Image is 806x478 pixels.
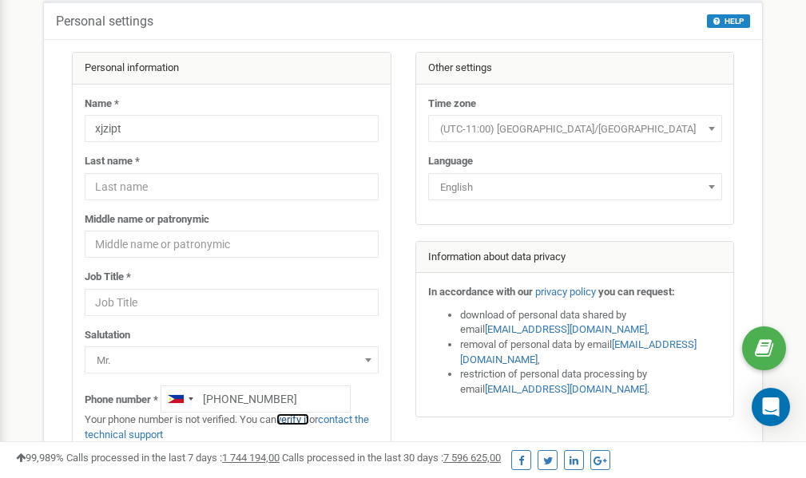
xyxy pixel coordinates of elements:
[485,383,647,395] a: [EMAIL_ADDRESS][DOMAIN_NAME]
[460,338,697,365] a: [EMAIL_ADDRESS][DOMAIN_NAME]
[428,154,473,169] label: Language
[85,231,379,258] input: Middle name or patronymic
[85,154,140,169] label: Last name *
[428,173,722,200] span: English
[85,115,379,142] input: Name
[161,385,351,413] input: +1-800-555-55-55
[161,386,198,412] div: Telephone country code
[428,286,533,298] strong: In accordance with our
[434,118,717,140] span: (UTC-11:00) Pacific/Midway
[598,286,675,298] strong: you can request:
[56,14,153,29] h5: Personal settings
[85,393,158,408] label: Phone number *
[707,14,750,28] button: HELP
[85,270,131,285] label: Job Title *
[222,452,280,464] u: 1 744 194,00
[428,97,476,112] label: Time zone
[85,413,369,440] a: contact the technical support
[485,323,647,335] a: [EMAIL_ADDRESS][DOMAIN_NAME]
[443,452,501,464] u: 7 596 625,00
[85,413,379,442] p: Your phone number is not verified. You can or
[85,212,209,227] label: Middle name or patronymic
[434,176,717,199] span: English
[66,452,280,464] span: Calls processed in the last 7 days :
[416,53,734,85] div: Other settings
[460,338,722,367] li: removal of personal data by email ,
[85,173,379,200] input: Last name
[85,289,379,316] input: Job Title
[416,242,734,274] div: Information about data privacy
[85,328,130,343] label: Salutation
[85,97,119,112] label: Name *
[460,308,722,338] li: download of personal data shared by email ,
[460,367,722,397] li: restriction of personal data processing by email .
[535,286,596,298] a: privacy policy
[428,115,722,142] span: (UTC-11:00) Pacific/Midway
[282,452,501,464] span: Calls processed in the last 30 days :
[85,346,379,373] span: Mr.
[73,53,391,85] div: Personal information
[276,413,309,425] a: verify it
[752,388,790,426] div: Open Intercom Messenger
[16,452,64,464] span: 99,989%
[90,350,373,372] span: Mr.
